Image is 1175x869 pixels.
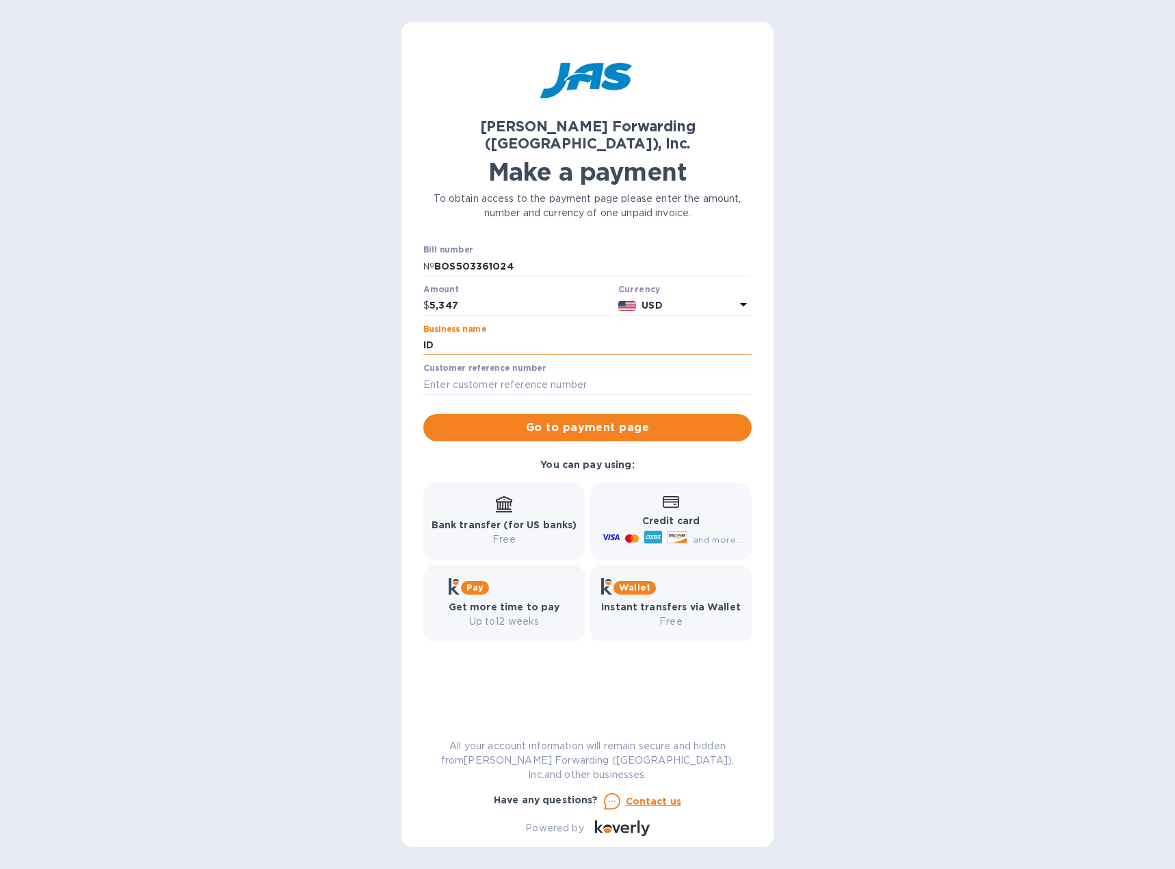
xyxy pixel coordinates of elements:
[423,325,486,333] label: Business name
[466,582,484,593] b: Pay
[642,515,700,526] b: Credit card
[626,796,682,807] u: Contact us
[432,519,577,530] b: Bank transfer (for US banks)
[434,419,741,436] span: Go to payment page
[693,534,743,545] span: and more...
[434,256,752,276] input: Enter bill number
[449,601,560,612] b: Get more time to pay
[494,794,598,805] b: Have any questions?
[449,614,560,629] p: Up to 12 weeks
[423,246,473,255] label: Bill number
[423,298,430,313] p: $
[423,414,752,441] button: Go to payment page
[423,285,458,294] label: Amount
[601,614,741,629] p: Free
[525,821,583,835] p: Powered by
[430,296,613,316] input: 0.00
[432,532,577,547] p: Free
[618,284,661,294] b: Currency
[423,259,434,274] p: №
[480,118,696,152] b: [PERSON_NAME] Forwarding ([GEOGRAPHIC_DATA]), Inc.
[642,300,662,311] b: USD
[618,301,637,311] img: USD
[423,192,752,220] p: To obtain access to the payment page please enter the amount, number and currency of one unpaid i...
[423,157,752,186] h1: Make a payment
[619,582,650,593] b: Wallet
[423,365,546,373] label: Customer reference number
[423,739,752,782] p: All your account information will remain secure and hidden from [PERSON_NAME] Forwarding ([GEOGRA...
[601,601,741,612] b: Instant transfers via Wallet
[423,335,752,356] input: Enter business name
[423,374,752,395] input: Enter customer reference number
[540,459,634,470] b: You can pay using:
